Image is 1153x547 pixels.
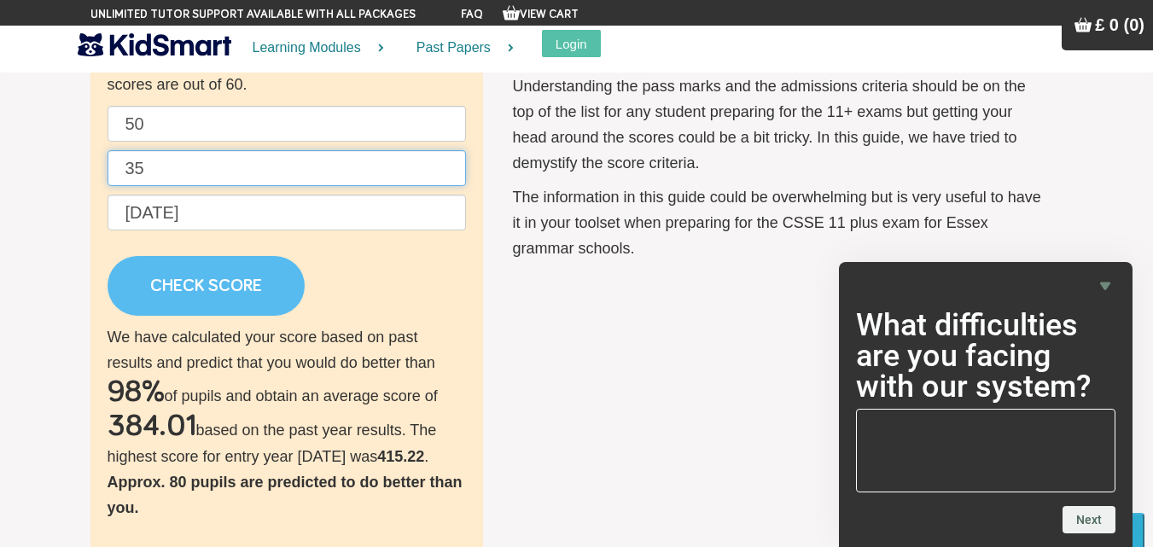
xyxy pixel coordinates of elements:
[1063,506,1115,533] button: Next question
[377,448,424,465] b: 415.22
[503,9,579,20] a: View Cart
[856,276,1115,533] div: What difficulties are you facing with our system?
[461,9,483,20] a: FAQ
[513,184,1046,261] p: The information in this guide could be overwhelming but is very useful to have it in your toolset...
[542,30,601,57] button: Login
[90,6,416,23] span: Unlimited tutor support available with all packages
[1095,15,1144,34] span: £ 0 (0)
[108,106,466,142] input: English raw score
[395,26,525,71] a: Past Papers
[78,30,231,60] img: KidSmart logo
[108,195,466,230] input: Date of birth (d/m/y) e.g. 27/12/2007
[108,256,305,316] a: CHECK SCORE
[1074,16,1092,33] img: Your items in the shopping basket
[1095,276,1115,296] button: Hide survey
[856,310,1115,402] h2: What difficulties are you facing with our system?
[108,410,196,444] h2: 384.01
[108,150,466,186] input: Maths raw score
[503,4,520,21] img: Your items in the shopping basket
[108,375,165,410] h2: 98%
[513,73,1046,176] p: Understanding the pass marks and the admissions criteria should be on the top of the list for any...
[231,26,395,71] a: Learning Modules
[108,474,463,516] b: Approx. 80 pupils are predicted to do better than you.
[856,409,1115,492] textarea: What difficulties are you facing with our system?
